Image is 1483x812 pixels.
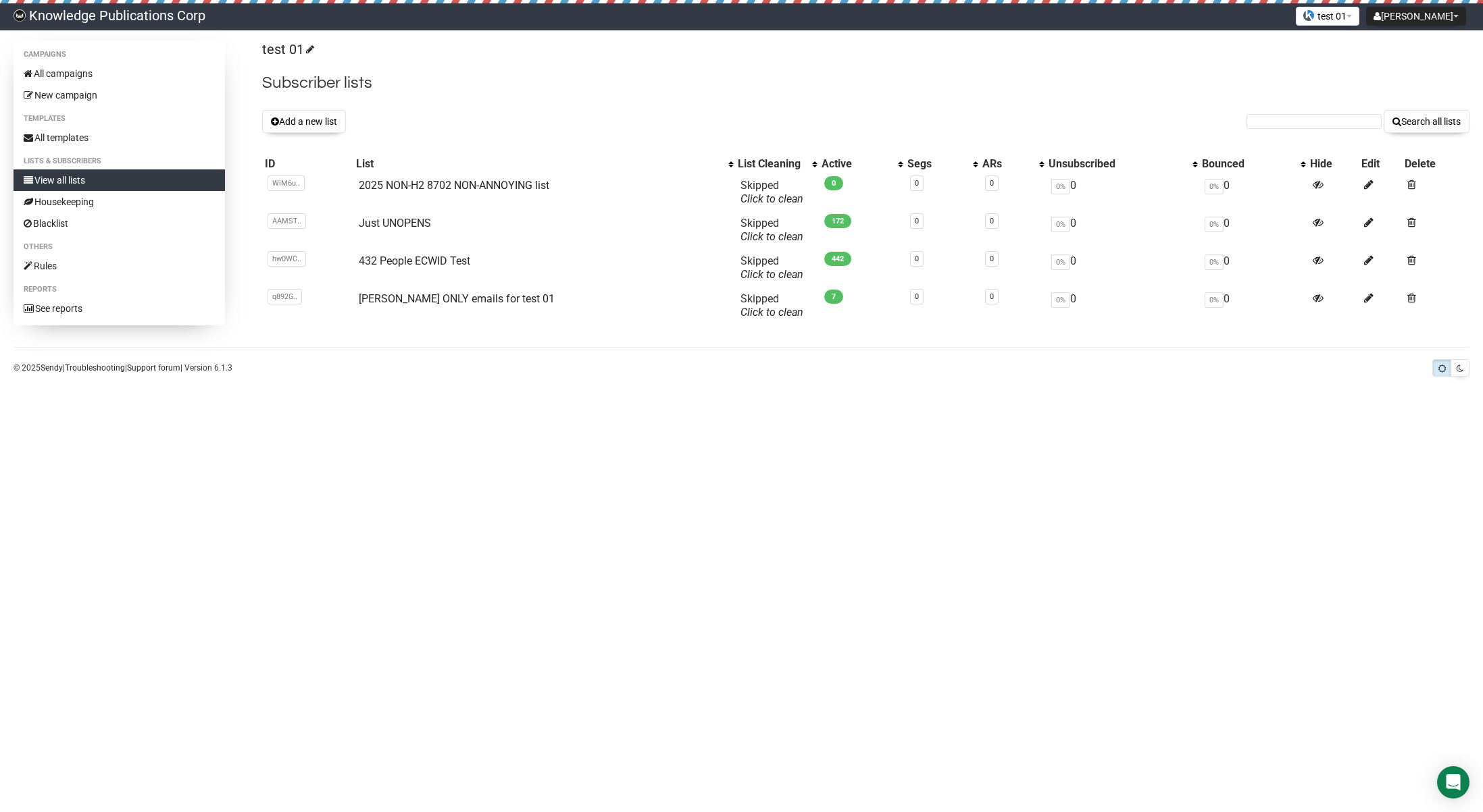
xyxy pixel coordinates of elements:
td: 0 [1199,211,1308,249]
span: 0% [1051,254,1070,270]
a: Click to clean [740,192,803,205]
a: 0 [990,254,994,263]
th: List: No sort applied, activate to apply an ascending sort [353,155,735,173]
div: Open Intercom Messenger [1437,766,1469,799]
span: 0% [1205,254,1224,270]
a: Troubleshooting [65,363,125,373]
div: List Cleaning [738,157,805,171]
a: All templates [14,127,225,148]
span: 172 [824,214,851,228]
a: 0 [990,179,994,188]
th: Edit: No sort applied, sorting is disabled [1359,155,1403,173]
div: Bounced [1202,157,1295,171]
span: 0% [1051,179,1070,194]
span: 0% [1205,217,1224,232]
span: 0% [1205,179,1224,194]
div: Edit [1361,157,1400,171]
th: List Cleaning: No sort applied, activate to apply an ascending sort [735,155,819,173]
td: 0 [1046,211,1199,249]
a: Support forum [127,363,180,373]
div: Hide [1310,157,1356,171]
li: Lists & subscribers [14,153,225,169]
button: Search all lists [1384,110,1469,133]
td: 0 [1199,173,1308,211]
td: 0 [1199,287,1308,325]
a: [PERSON_NAME] ONLY emails for test 01 [359,292,555,305]
a: Blacklist [14,213,225,234]
a: 0 [915,179,919,188]
li: Templates [14,111,225,127]
td: 0 [1199,249,1308,287]
a: 0 [915,254,919,263]
span: Skipped [740,217,803,243]
a: New campaign [14,84,225,106]
button: [PERSON_NAME] [1366,7,1466,26]
h2: Subscriber lists [262,71,1469,95]
a: Click to clean [740,230,803,243]
span: 0% [1205,292,1224,308]
li: Others [14,239,225,255]
a: Click to clean [740,268,803,281]
li: Reports [14,281,225,298]
span: 0% [1051,217,1070,232]
td: 0 [1046,173,1199,211]
span: q892G.. [268,289,302,304]
td: 0 [1046,287,1199,325]
a: 0 [990,292,994,301]
div: Delete [1405,157,1467,171]
th: Hide: No sort applied, sorting is disabled [1307,155,1359,173]
div: ID [265,157,351,171]
a: All campaigns [14,63,225,84]
td: 0 [1046,249,1199,287]
span: 0% [1051,292,1070,308]
div: Segs [907,157,966,171]
li: Campaigns [14,47,225,63]
a: 0 [915,292,919,301]
a: Click to clean [740,306,803,319]
th: Unsubscribed: No sort applied, activate to apply an ascending sort [1046,155,1199,173]
a: Housekeeping [14,191,225,213]
div: Unsubscribed [1049,157,1186,171]
a: Just UNOPENS [359,217,431,229]
a: test 01 [262,41,312,57]
th: ID: No sort applied, sorting is disabled [262,155,353,173]
div: Active [822,157,891,171]
a: Rules [14,255,225,277]
div: ARs [982,157,1032,171]
span: WiM6u.. [268,175,305,191]
a: Sendy [41,363,63,373]
a: 0 [990,217,994,225]
span: 7 [824,290,843,304]
p: © 2025 | | | Version 6.1.3 [14,360,232,375]
a: 2025 NON-H2 8702 NON-ANNOYING list [359,179,549,192]
span: 0 [824,176,843,190]
img: e06275c2d6c603829a4edbfd4003330c [14,9,26,22]
a: 0 [915,217,919,225]
button: Add a new list [262,110,346,133]
span: Skipped [740,292,803,319]
th: Delete: No sort applied, sorting is disabled [1402,155,1469,173]
th: Active: No sort applied, activate to apply an ascending sort [819,155,905,173]
th: Segs: No sort applied, activate to apply an ascending sort [905,155,980,173]
span: hw0WC.. [268,251,306,267]
a: View all lists [14,169,225,191]
img: favicons [1303,10,1314,21]
span: AAMST.. [268,213,306,229]
span: 442 [824,252,851,266]
div: List [356,157,722,171]
button: test 01 [1296,7,1359,26]
a: 432 People ECWID Test [359,254,470,267]
th: ARs: No sort applied, activate to apply an ascending sort [980,155,1046,173]
th: Bounced: No sort applied, activate to apply an ascending sort [1199,155,1308,173]
span: Skipped [740,179,803,205]
a: See reports [14,298,225,319]
span: Skipped [740,254,803,281]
